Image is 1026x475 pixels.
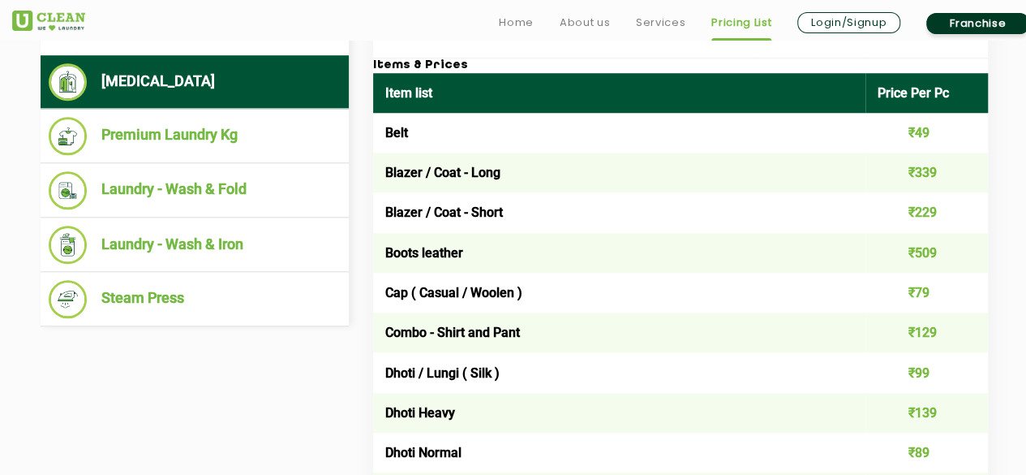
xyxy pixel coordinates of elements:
td: Dhoti Normal [373,433,865,473]
td: ₹229 [865,192,989,232]
td: ₹89 [865,433,989,473]
td: Cap ( Casual / Woolen ) [373,273,865,313]
img: Laundry - Wash & Fold [49,171,87,209]
img: Steam Press [49,280,87,318]
h3: Items & Prices [373,58,988,73]
td: ₹49 [865,113,989,153]
td: ₹509 [865,233,989,273]
th: Price Per Pc [865,73,989,113]
a: Home [499,13,534,32]
td: ₹139 [865,393,989,433]
td: Blazer / Coat - Short [373,192,865,232]
a: Login/Signup [797,12,900,33]
a: Pricing List [711,13,771,32]
th: Item list [373,73,865,113]
td: ₹129 [865,313,989,352]
td: Dhoti Heavy [373,393,865,433]
td: Boots leather [373,233,865,273]
td: ₹99 [865,352,989,392]
td: ₹79 [865,273,989,313]
li: Steam Press [49,280,341,318]
img: Laundry - Wash & Iron [49,226,87,264]
img: Dry Cleaning [49,63,87,101]
td: Dhoti / Lungi ( Silk ) [373,352,865,392]
li: Laundry - Wash & Iron [49,226,341,264]
td: Combo - Shirt and Pant [373,313,865,352]
li: Premium Laundry Kg [49,117,341,155]
li: [MEDICAL_DATA] [49,63,341,101]
td: Belt [373,113,865,153]
td: ₹339 [865,153,989,192]
a: Services [636,13,685,32]
img: Premium Laundry Kg [49,117,87,155]
a: About us [560,13,610,32]
td: Blazer / Coat - Long [373,153,865,192]
img: UClean Laundry and Dry Cleaning [12,11,85,31]
li: Laundry - Wash & Fold [49,171,341,209]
